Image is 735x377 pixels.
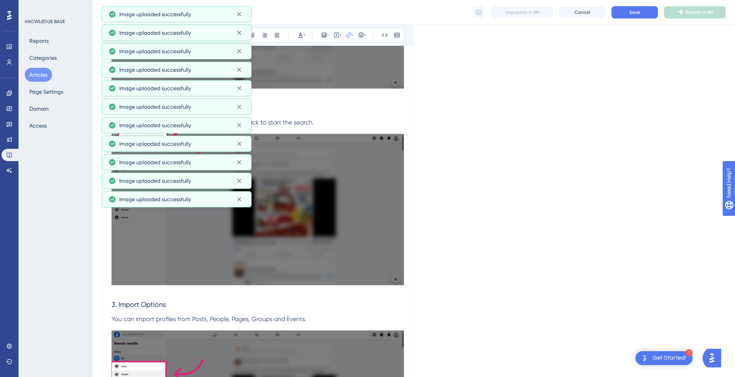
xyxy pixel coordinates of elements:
[25,19,65,25] div: KNOWLEDGE BASE
[119,102,191,111] span: Image uploaded successfully
[686,9,713,15] span: Publish in EN
[559,6,605,19] button: Cancel
[119,65,191,74] span: Image uploaded successfully
[119,84,191,93] span: Image uploaded successfully
[25,102,53,116] button: Domain
[640,353,649,363] img: launcher-image-alternative-text
[652,354,686,362] div: Get Started!
[25,34,53,48] button: Reports
[629,9,640,15] span: Save
[25,119,51,133] button: Access
[25,68,52,82] button: Articles
[119,158,191,167] span: Image uploaded successfully
[686,349,693,356] div: 1
[635,351,693,365] div: Open Get Started! checklist, remaining modules: 1
[119,139,191,148] span: Image uploaded successfully
[18,2,48,11] span: Need Help?
[119,176,191,185] span: Image uploaded successfully
[112,315,306,323] span: You can import profiles from Posts, People, Pages, Groups and Events.
[119,121,191,130] span: Image uploaded successfully
[664,6,726,19] button: Publish in EN
[703,347,726,370] iframe: UserGuiding AI Assistant Launcher
[119,10,191,19] span: Image uploaded successfully
[505,9,539,15] span: Unpublish in EN
[119,195,191,204] span: Image uploaded successfully
[574,9,590,15] span: Cancel
[119,47,191,56] span: Image uploaded successfully
[119,28,191,37] span: Image uploaded successfully
[112,300,166,308] span: 3. Import Options
[612,6,658,19] button: Save
[25,51,61,65] button: Categories
[491,6,553,19] button: Unpublish in EN
[25,85,68,99] button: Page Settings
